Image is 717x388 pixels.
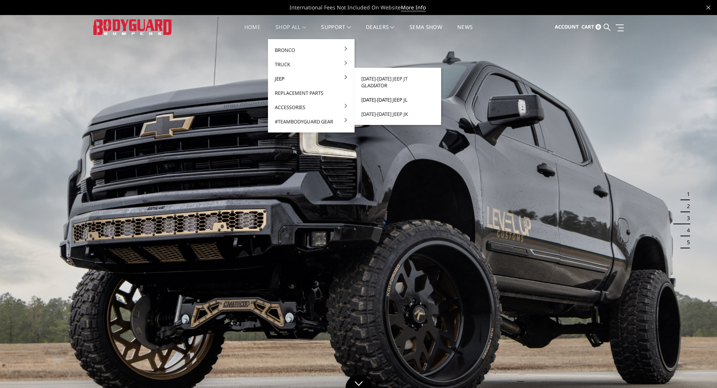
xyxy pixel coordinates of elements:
[366,24,394,39] a: Dealers
[271,72,352,86] a: Jeep
[358,107,438,121] a: [DATE]-[DATE] Jeep JK
[679,352,717,388] iframe: Chat Widget
[682,188,690,200] button: 1 of 5
[244,24,260,39] a: Home
[401,4,426,11] a: More Info
[595,24,601,30] span: 0
[555,17,579,37] a: Account
[271,114,352,129] a: #TeamBodyguard Gear
[457,24,473,39] a: News
[409,24,442,39] a: SEMA Show
[682,224,690,236] button: 4 of 5
[582,23,594,30] span: Cart
[271,86,352,100] a: Replacement Parts
[358,93,438,107] a: [DATE]-[DATE] Jeep JL
[276,24,306,39] a: shop all
[271,43,352,57] a: Bronco
[582,17,601,37] a: Cart 0
[358,72,438,93] a: [DATE]-[DATE] Jeep JT Gladiator
[321,24,351,39] a: Support
[682,200,690,212] button: 2 of 5
[555,23,579,30] span: Account
[346,375,372,388] a: Click to Down
[682,236,690,248] button: 5 of 5
[682,212,690,224] button: 3 of 5
[271,100,352,114] a: Accessories
[271,57,352,72] a: Truck
[93,19,172,35] img: BODYGUARD BUMPERS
